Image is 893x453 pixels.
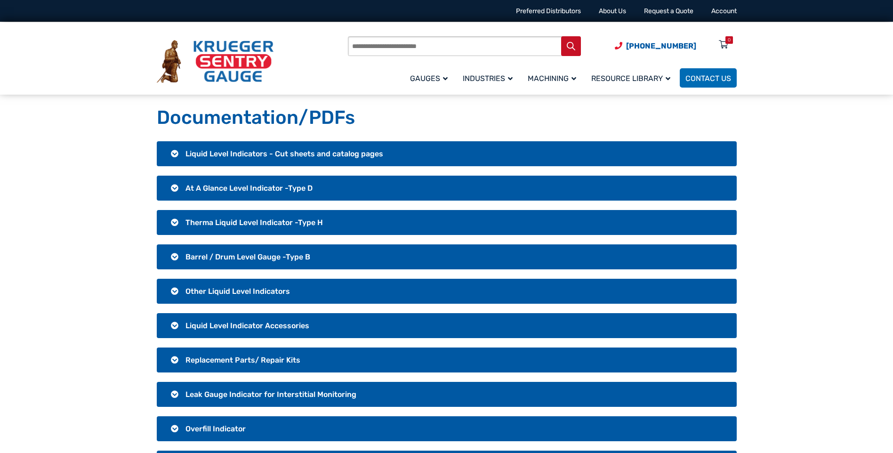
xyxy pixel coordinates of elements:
span: At A Glance Level Indicator -Type D [185,184,313,193]
div: 0 [728,36,731,44]
a: Phone Number (920) 434-8860 [615,40,696,52]
span: Other Liquid Level Indicators [185,287,290,296]
span: [PHONE_NUMBER] [626,41,696,50]
span: Liquid Level Indicator Accessories [185,321,309,330]
span: Resource Library [591,74,670,83]
span: Overfill Indicator [185,424,246,433]
span: Industries [463,74,513,83]
span: Gauges [410,74,448,83]
a: Request a Quote [644,7,693,15]
h1: Documentation/PDFs [157,106,737,129]
span: Barrel / Drum Level Gauge -Type B [185,252,310,261]
a: Resource Library [586,67,680,89]
img: Krueger Sentry Gauge [157,40,274,83]
a: Preferred Distributors [516,7,581,15]
span: Machining [528,74,576,83]
span: Therma Liquid Level Indicator -Type H [185,218,323,227]
a: About Us [599,7,626,15]
a: Gauges [404,67,457,89]
span: Contact Us [685,74,731,83]
a: Industries [457,67,522,89]
span: Liquid Level Indicators - Cut sheets and catalog pages [185,149,383,158]
span: Leak Gauge Indicator for Interstitial Monitoring [185,390,356,399]
a: Machining [522,67,586,89]
a: Contact Us [680,68,737,88]
span: Replacement Parts/ Repair Kits [185,356,300,364]
a: Account [711,7,737,15]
